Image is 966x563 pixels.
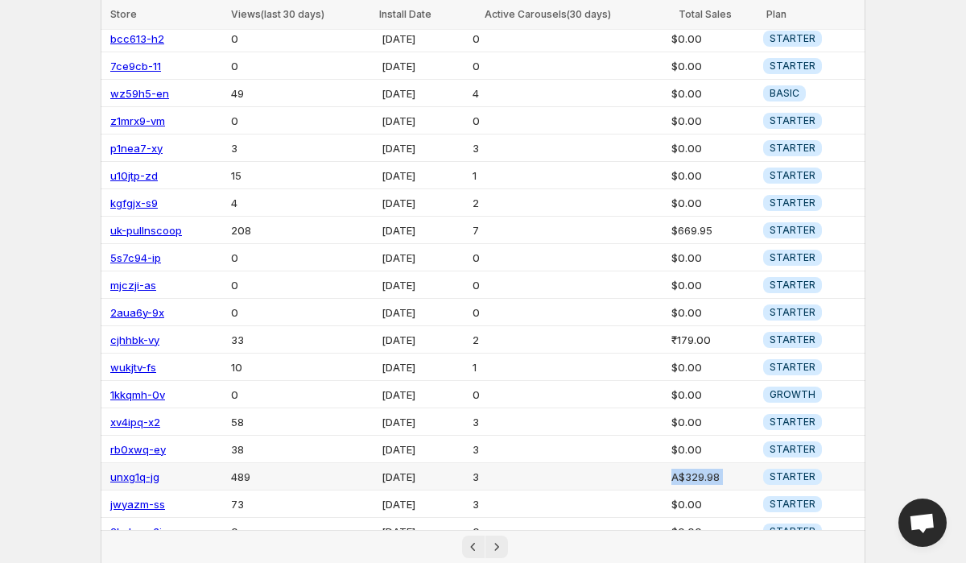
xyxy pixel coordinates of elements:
[110,333,159,346] a: cjhhbk-vy
[667,463,758,491] td: A$329.98
[468,162,667,189] td: 1
[468,436,667,463] td: 3
[110,279,156,292] a: mjczji-as
[377,244,468,271] td: [DATE]
[667,381,758,408] td: $0.00
[770,114,815,127] span: STARTER
[667,162,758,189] td: $0.00
[770,498,815,511] span: STARTER
[226,271,377,299] td: 0
[770,251,815,264] span: STARTER
[667,326,758,354] td: ₹179.00
[770,60,815,72] span: STARTER
[226,436,377,463] td: 38
[770,333,815,346] span: STARTER
[110,8,137,20] span: Store
[770,224,815,237] span: STARTER
[468,271,667,299] td: 0
[226,491,377,518] td: 73
[110,388,165,401] a: 1kkqmh-0v
[110,443,166,456] a: rb0xwq-ey
[377,52,468,80] td: [DATE]
[377,107,468,135] td: [DATE]
[110,114,165,127] a: z1mrx9-vm
[377,189,468,217] td: [DATE]
[468,463,667,491] td: 3
[377,518,468,545] td: [DATE]
[226,162,377,189] td: 15
[468,408,667,436] td: 3
[110,251,161,264] a: 5s7c94-ip
[226,518,377,545] td: 0
[110,498,165,511] a: jwyazm-ss
[226,381,377,408] td: 0
[770,197,815,209] span: STARTER
[667,271,758,299] td: $0.00
[770,361,815,374] span: STARTER
[667,25,758,52] td: $0.00
[377,436,468,463] td: [DATE]
[110,87,169,100] a: wz59h5-en
[462,536,485,558] button: Previous
[468,299,667,326] td: 0
[110,361,156,374] a: wukjtv-fs
[679,8,732,20] span: Total Sales
[110,60,161,72] a: 7ce9cb-11
[468,189,667,217] td: 2
[667,299,758,326] td: $0.00
[377,463,468,491] td: [DATE]
[110,142,163,155] a: p1nea7-xy
[770,32,815,45] span: STARTER
[377,80,468,107] td: [DATE]
[485,8,611,20] span: Active Carousels(30 days)
[468,326,667,354] td: 2
[468,491,667,518] td: 3
[226,326,377,354] td: 33
[226,408,377,436] td: 58
[226,80,377,107] td: 49
[667,189,758,217] td: $0.00
[468,381,667,408] td: 0
[226,189,377,217] td: 4
[770,388,815,401] span: GROWTH
[110,416,160,428] a: xv4ipq-x2
[377,326,468,354] td: [DATE]
[667,244,758,271] td: $0.00
[770,525,815,538] span: STARTER
[667,436,758,463] td: $0.00
[377,135,468,162] td: [DATE]
[110,306,164,319] a: 2aua6y-9x
[770,169,815,182] span: STARTER
[377,354,468,381] td: [DATE]
[468,52,667,80] td: 0
[770,279,815,292] span: STARTER
[226,244,377,271] td: 0
[226,25,377,52] td: 0
[468,244,667,271] td: 0
[770,443,815,456] span: STARTER
[468,25,667,52] td: 0
[667,518,758,545] td: $0.00
[377,408,468,436] td: [DATE]
[770,470,815,483] span: STARTER
[110,224,182,237] a: uk-pullnscoop
[667,408,758,436] td: $0.00
[468,354,667,381] td: 1
[485,536,508,558] button: Next
[468,217,667,244] td: 7
[667,135,758,162] td: $0.00
[898,499,947,547] a: Open chat
[468,107,667,135] td: 0
[377,25,468,52] td: [DATE]
[110,470,159,483] a: unxg1q-jg
[110,197,158,209] a: kgfgjx-s9
[379,8,431,20] span: Install Date
[667,354,758,381] td: $0.00
[377,271,468,299] td: [DATE]
[377,381,468,408] td: [DATE]
[667,491,758,518] td: $0.00
[110,169,158,182] a: u10jtp-zd
[377,491,468,518] td: [DATE]
[226,52,377,80] td: 0
[770,416,815,428] span: STARTER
